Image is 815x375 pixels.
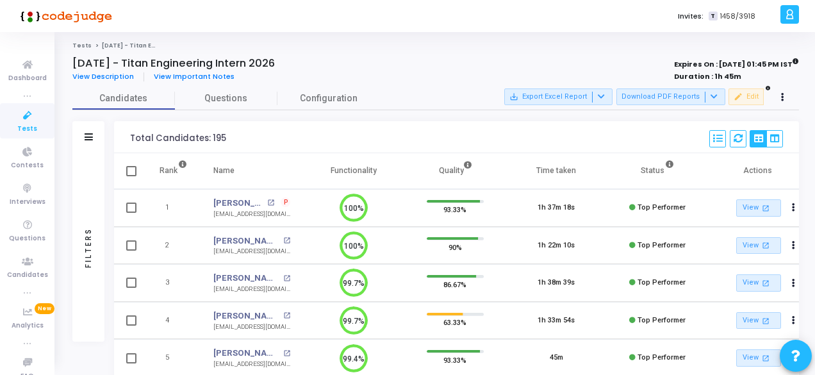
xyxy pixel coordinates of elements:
[638,278,686,287] span: Top Performer
[761,203,771,213] mat-icon: open_in_new
[283,350,290,357] mat-icon: open_in_new
[213,347,280,360] a: [PERSON_NAME]
[750,130,783,147] div: View Options
[146,264,201,302] td: 3
[538,315,575,326] div: 1h 33m 54s
[72,71,134,81] span: View Description
[443,278,466,291] span: 86.67%
[213,272,280,285] a: [PERSON_NAME]
[616,88,725,105] button: Download PDF Reports
[638,353,686,362] span: Top Performer
[404,153,506,189] th: Quality
[213,163,235,178] div: Name
[7,270,48,281] span: Candidates
[300,92,358,105] span: Configuration
[638,316,686,324] span: Top Performer
[35,303,54,314] span: New
[213,310,280,322] a: [PERSON_NAME]
[146,302,201,340] td: 4
[736,312,781,329] a: View
[607,153,708,189] th: Status
[674,56,799,70] strong: Expires On : [DATE] 01:45 PM IST
[72,42,799,50] nav: breadcrumb
[12,321,44,331] span: Analytics
[267,199,274,206] mat-icon: open_in_new
[213,360,290,369] div: [EMAIL_ADDRESS][DOMAIN_NAME]
[175,92,277,105] span: Questions
[638,241,686,249] span: Top Performer
[536,163,576,178] div: Time taken
[638,203,686,212] span: Top Performer
[509,92,518,101] mat-icon: save_alt
[213,235,280,247] a: [PERSON_NAME] [PERSON_NAME]
[130,133,226,144] div: Total Candidates: 195
[538,203,575,213] div: 1h 37m 18s
[16,3,112,29] img: logo
[213,210,290,219] div: [EMAIL_ADDRESS][DOMAIN_NAME]
[736,237,781,254] a: View
[213,197,264,210] a: [PERSON_NAME]
[734,92,743,101] mat-icon: edit
[213,322,290,332] div: [EMAIL_ADDRESS][DOMAIN_NAME]
[736,199,781,217] a: View
[72,72,144,81] a: View Description
[736,349,781,367] a: View
[785,237,803,254] button: Actions
[443,203,466,216] span: 93.33%
[11,160,44,171] span: Contests
[538,278,575,288] div: 1h 38m 39s
[538,240,575,251] div: 1h 22m 10s
[72,42,92,49] a: Tests
[146,189,201,227] td: 1
[8,73,47,84] span: Dashboard
[709,12,717,21] span: T
[785,199,803,217] button: Actions
[283,275,290,282] mat-icon: open_in_new
[550,353,563,363] div: 45m
[449,240,462,253] span: 90%
[284,197,288,208] span: P
[283,237,290,244] mat-icon: open_in_new
[729,88,764,105] button: Edit
[720,11,755,22] span: 1458/3918
[72,92,175,105] span: Candidates
[678,11,704,22] label: Invites:
[146,153,201,189] th: Rank
[785,312,803,329] button: Actions
[72,57,275,70] h4: [DATE] - Titan Engineering Intern 2026
[283,312,290,319] mat-icon: open_in_new
[761,353,771,363] mat-icon: open_in_new
[761,278,771,288] mat-icon: open_in_new
[213,247,290,256] div: [EMAIL_ADDRESS][DOMAIN_NAME]
[213,285,290,294] div: [EMAIL_ADDRESS][DOMAIN_NAME]
[504,88,613,105] button: Export Excel Report
[144,72,244,81] a: View Important Notes
[83,177,94,318] div: Filters
[785,274,803,292] button: Actions
[443,353,466,366] span: 93.33%
[10,197,45,208] span: Interviews
[9,233,45,244] span: Questions
[736,274,781,292] a: View
[17,124,37,135] span: Tests
[674,71,741,81] strong: Duration : 1h 45m
[443,316,466,329] span: 63.33%
[761,240,771,251] mat-icon: open_in_new
[761,315,771,326] mat-icon: open_in_new
[708,153,809,189] th: Actions
[303,153,404,189] th: Functionality
[154,71,235,81] span: View Important Notes
[146,227,201,265] td: 2
[102,42,225,49] span: [DATE] - Titan Engineering Intern 2026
